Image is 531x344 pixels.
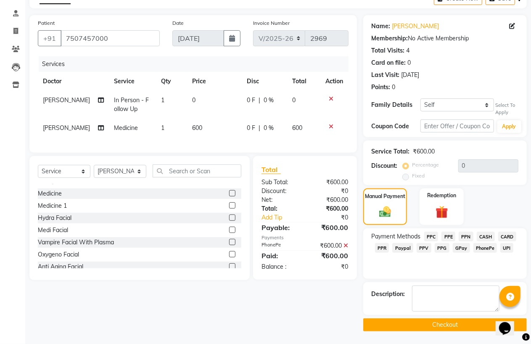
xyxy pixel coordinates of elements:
div: Medi Facial [38,226,68,235]
div: Sub Total: [255,178,305,187]
span: CASH [477,232,495,241]
div: Payable: [255,222,305,233]
span: Total [262,165,281,174]
span: CARD [498,232,516,241]
span: GPay [453,243,470,253]
img: _gift.svg [432,204,452,220]
span: In Person - Follow Up [114,96,149,113]
div: Family Details [372,101,420,109]
div: [DATE] [402,71,420,79]
div: Paid: [255,251,305,261]
div: ₹600.00 [305,178,354,187]
span: PPC [424,232,439,241]
div: Vampire Facial With Plasma [38,238,114,247]
div: Total: [255,204,305,213]
th: Doctor [38,72,109,91]
span: PPR [375,243,389,253]
div: Discount: [255,187,305,196]
div: Medicine [38,189,62,198]
span: 600 [192,124,202,132]
input: Enter Offer / Coupon Code [420,119,494,132]
div: ₹600.00 [413,147,435,156]
div: ₹600.00 [305,251,354,261]
div: 0 [408,58,411,67]
span: UPI [500,243,513,253]
div: Payments [262,234,349,241]
label: Patient [38,19,55,27]
button: Apply [497,120,521,133]
div: Medicine 1 [38,201,67,210]
div: Card on file: [372,58,406,67]
div: Total Visits: [372,46,405,55]
div: Description: [372,290,405,299]
div: PhonePe [255,241,305,250]
span: Paypal [392,243,413,253]
div: ₹600.00 [305,241,354,250]
div: Select To Apply [496,102,518,116]
span: 0 F [247,96,255,105]
th: Price [187,72,242,91]
input: Search by Name/Mobile/Email/Code [61,30,160,46]
div: Anti Aging Facial [38,262,83,271]
span: | [259,124,260,132]
span: 1 [161,124,164,132]
span: 0 % [264,124,274,132]
th: Total [287,72,320,91]
span: 600 [292,124,302,132]
label: Date [172,19,184,27]
iframe: chat widget [496,310,523,336]
div: ₹600.00 [305,196,354,204]
div: Last Visit: [372,71,400,79]
label: Fixed [412,172,425,180]
span: PPV [417,243,431,253]
th: Service [109,72,156,91]
span: 0 F [247,124,255,132]
span: [PERSON_NAME] [43,124,90,132]
div: Service Total: [372,147,410,156]
a: Add Tip [255,213,313,222]
div: Points: [372,83,391,92]
div: ₹0 [305,262,354,271]
span: 0 % [264,96,274,105]
input: Search or Scan [153,164,241,177]
div: ₹0 [313,213,355,222]
button: +91 [38,30,61,46]
img: _cash.svg [375,205,395,219]
label: Redemption [427,192,456,199]
div: Hydra Facial [38,214,71,222]
div: Name: [372,22,391,31]
span: 0 [292,96,296,104]
div: Oxygeno Facial [38,250,79,259]
div: 0 [392,83,396,92]
label: Invoice Number [253,19,290,27]
th: Qty [156,72,188,91]
span: PhonePe [473,243,497,253]
div: Coupon Code [372,122,420,131]
div: ₹600.00 [305,204,354,213]
div: 4 [407,46,410,55]
span: PPE [441,232,455,241]
button: Checkout [363,318,527,331]
span: [PERSON_NAME] [43,96,90,104]
span: PPG [435,243,449,253]
label: Percentage [412,161,439,169]
label: Manual Payment [365,193,405,200]
span: 1 [161,96,164,104]
div: Discount: [372,161,398,170]
span: Payment Methods [372,232,421,241]
div: Membership: [372,34,408,43]
div: Net: [255,196,305,204]
div: Balance : [255,262,305,271]
div: ₹600.00 [305,222,354,233]
div: ₹0 [305,187,354,196]
span: Medicine [114,124,138,132]
span: PPN [459,232,473,241]
a: [PERSON_NAME] [392,22,439,31]
th: Disc [242,72,287,91]
div: No Active Membership [372,34,518,43]
div: Services [39,56,355,72]
th: Action [321,72,349,91]
span: | [259,96,260,105]
span: 0 [192,96,195,104]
